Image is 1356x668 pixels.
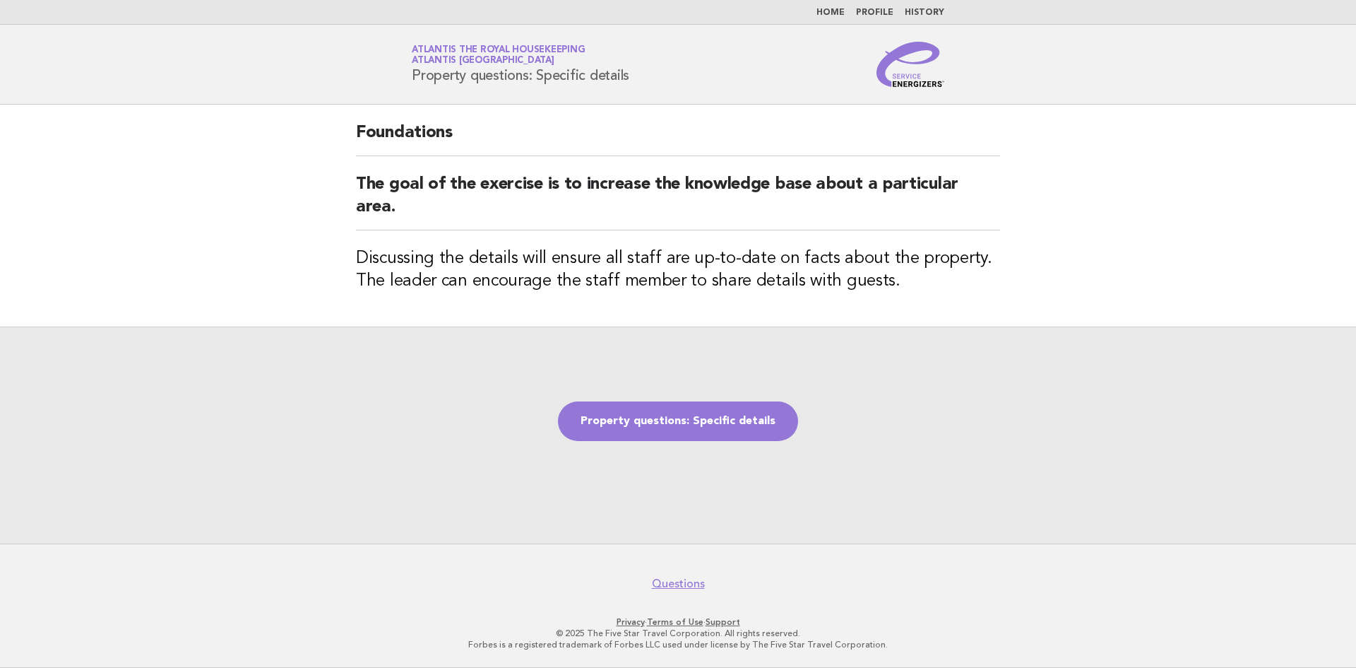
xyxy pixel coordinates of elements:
[412,45,585,65] a: Atlantis the Royal HousekeepingAtlantis [GEOGRAPHIC_DATA]
[652,577,705,591] a: Questions
[356,122,1000,156] h2: Foundations
[876,42,944,87] img: Service Energizers
[617,617,645,627] a: Privacy
[816,8,845,17] a: Home
[356,173,1000,230] h2: The goal of the exercise is to increase the knowledge base about a particular area.
[356,247,1000,293] h3: Discussing the details will ensure all staff are up-to-date on facts about the property. The lead...
[412,46,629,83] h1: Property questions: Specific details
[856,8,893,17] a: Profile
[246,628,1110,639] p: © 2025 The Five Star Travel Corporation. All rights reserved.
[246,616,1110,628] p: · ·
[905,8,944,17] a: History
[647,617,703,627] a: Terms of Use
[412,57,554,66] span: Atlantis [GEOGRAPHIC_DATA]
[558,402,798,441] a: Property questions: Specific details
[706,617,740,627] a: Support
[246,639,1110,650] p: Forbes is a registered trademark of Forbes LLC used under license by The Five Star Travel Corpora...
